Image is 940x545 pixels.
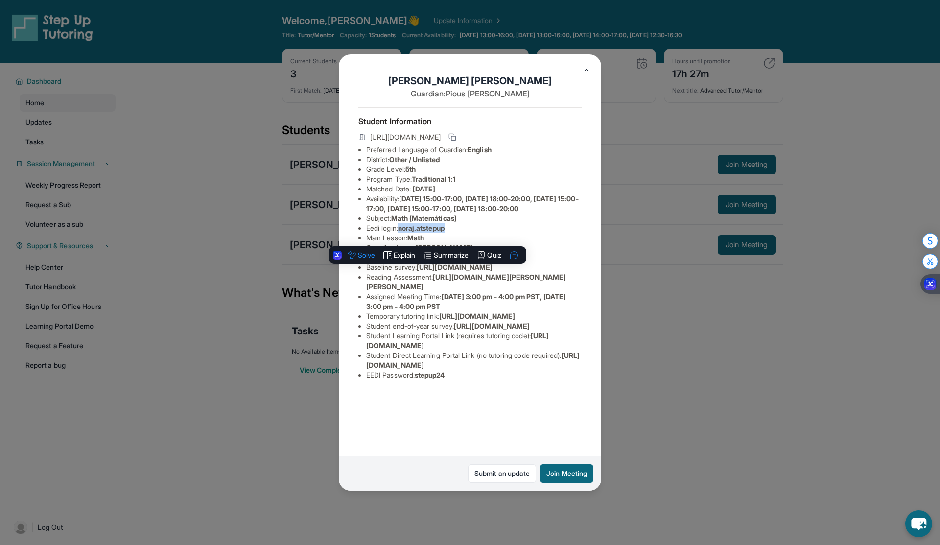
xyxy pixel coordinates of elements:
[417,263,493,271] span: [URL][DOMAIN_NAME]
[366,292,582,311] li: Assigned Meeting Time :
[366,174,582,184] li: Program Type:
[366,233,582,243] li: Main Lesson :
[389,155,440,164] span: Other / Unlisted
[366,145,582,155] li: Preferred Language of Guardian:
[358,74,582,88] h1: [PERSON_NAME] [PERSON_NAME]
[391,214,457,222] span: Math (Matemáticas)
[366,262,582,272] li: Baseline survey :
[366,223,582,233] li: Eedi login :
[415,371,445,379] span: stepup24
[366,272,582,292] li: Reading Assessment :
[366,273,566,291] span: [URL][DOMAIN_NAME][PERSON_NAME][PERSON_NAME]
[370,132,441,142] span: [URL][DOMAIN_NAME]
[583,65,590,73] img: Close Icon
[468,145,492,154] span: English
[416,243,473,252] span: [PERSON_NAME]
[407,234,424,242] span: Math
[366,331,582,351] li: Student Learning Portal Link (requires tutoring code) :
[366,370,582,380] li: EEDI Password :
[405,165,416,173] span: 5th
[439,312,515,320] span: [URL][DOMAIN_NAME]
[540,464,593,483] button: Join Meeting
[366,292,566,310] span: [DATE] 3:00 pm - 4:00 pm PST, [DATE] 3:00 pm - 4:00 pm PST
[366,321,582,331] li: Student end-of-year survey :
[366,165,582,174] li: Grade Level:
[905,510,932,537] button: chat-button
[468,464,536,483] a: Submit an update
[366,184,582,194] li: Matched Date:
[446,131,458,143] button: Copy link
[366,243,582,253] li: Guardian Name :
[366,194,579,213] span: [DATE] 15:00-17:00, [DATE] 18:00-20:00, [DATE] 15:00-17:00, [DATE] 15:00-17:00, [DATE] 18:00-20:00
[413,185,435,193] span: [DATE]
[366,194,582,213] li: Availability:
[366,311,582,321] li: Temporary tutoring link :
[358,116,582,127] h4: Student Information
[358,88,582,99] p: Guardian: Pious [PERSON_NAME]
[412,175,456,183] span: Traditional 1:1
[366,351,582,370] li: Student Direct Learning Portal Link (no tutoring code required) :
[366,155,582,165] li: District:
[366,213,582,223] li: Subject :
[454,322,530,330] span: [URL][DOMAIN_NAME]
[398,224,445,232] span: noraj.atstepup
